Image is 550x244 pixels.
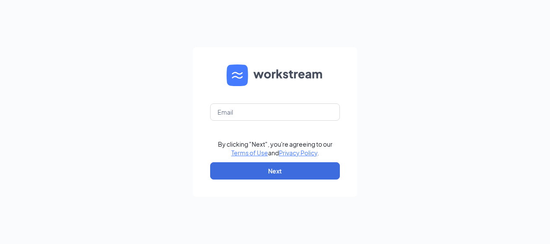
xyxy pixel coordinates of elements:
input: Email [210,103,340,121]
a: Privacy Policy [279,149,317,157]
div: By clicking "Next", you're agreeing to our and . [218,140,333,157]
img: WS logo and Workstream text [227,64,323,86]
button: Next [210,162,340,180]
a: Terms of Use [231,149,268,157]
